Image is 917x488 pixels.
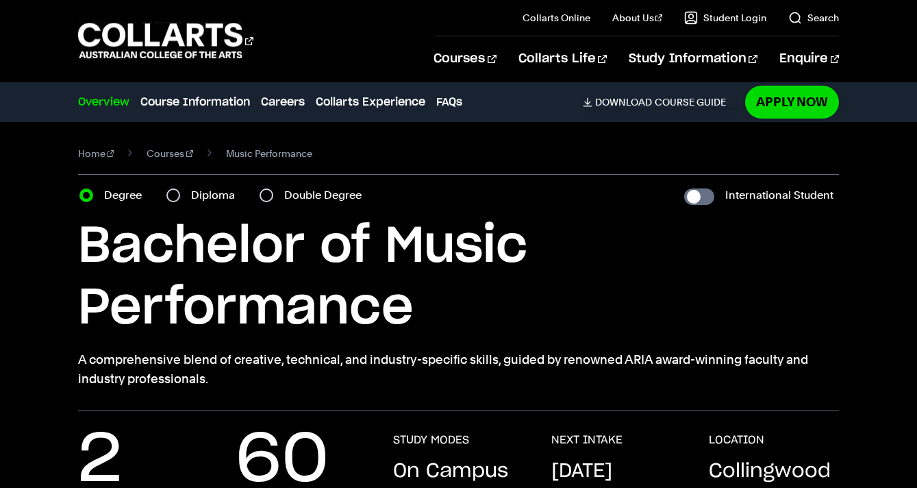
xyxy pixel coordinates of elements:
a: Apply Now [745,86,839,118]
a: Courses [434,36,496,82]
a: Home [78,144,114,163]
a: Search [788,11,839,25]
a: Course Information [140,94,250,110]
div: Go to homepage [78,21,253,60]
label: Double Degree [284,186,370,205]
a: Study Information [629,36,757,82]
h3: LOCATION [709,433,764,447]
label: Diploma [191,186,243,205]
span: Download [595,96,652,108]
a: Collarts Online [523,11,590,25]
a: FAQs [436,94,462,110]
p: 2 [78,433,122,488]
a: Overview [78,94,129,110]
h3: STUDY MODES [393,433,469,447]
p: Collingwood [709,458,831,485]
a: Careers [261,94,305,110]
span: Music Performance [226,144,312,163]
a: Collarts Life [518,36,607,82]
h1: Bachelor of Music Performance [78,216,839,339]
a: About Us [612,11,663,25]
p: 60 [236,433,329,488]
p: On Campus [393,458,508,485]
p: A comprehensive blend of creative, technical, and industry-specific skills, guided by renowned AR... [78,350,839,389]
p: [DATE] [551,458,612,485]
label: International Student [725,186,833,205]
a: DownloadCourse Guide [583,96,737,108]
a: Collarts Experience [316,94,425,110]
h3: NEXT INTAKE [551,433,623,447]
a: Enquire [779,36,839,82]
a: Courses [147,144,193,163]
label: Degree [104,186,150,205]
a: Student Login [684,11,766,25]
